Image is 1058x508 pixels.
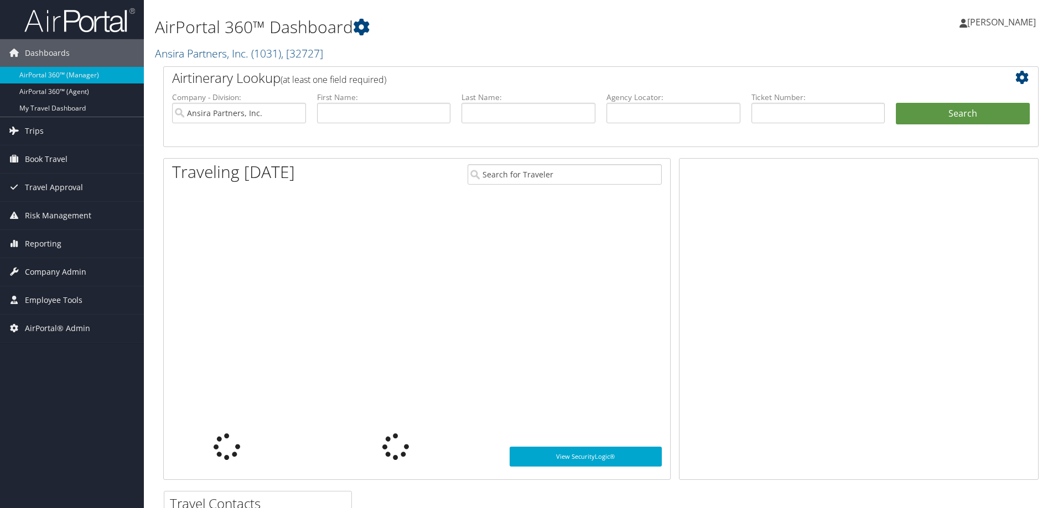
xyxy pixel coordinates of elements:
[155,46,323,61] a: Ansira Partners, Inc.
[25,315,90,342] span: AirPortal® Admin
[25,258,86,286] span: Company Admin
[172,69,957,87] h2: Airtinerary Lookup
[461,92,595,103] label: Last Name:
[25,117,44,145] span: Trips
[606,92,740,103] label: Agency Locator:
[172,160,295,184] h1: Traveling [DATE]
[25,286,82,314] span: Employee Tools
[281,74,386,86] span: (at least one field required)
[251,46,281,61] span: ( 1031 )
[468,164,662,185] input: Search for Traveler
[25,202,91,229] span: Risk Management
[510,447,662,467] a: View SecurityLogic®
[281,46,323,61] span: , [ 32727 ]
[25,230,61,258] span: Reporting
[155,15,750,39] h1: AirPortal 360™ Dashboard
[24,7,135,33] img: airportal-logo.png
[25,39,70,67] span: Dashboards
[25,145,68,173] span: Book Travel
[967,16,1036,28] span: [PERSON_NAME]
[960,6,1047,39] a: [PERSON_NAME]
[896,103,1030,125] button: Search
[751,92,885,103] label: Ticket Number:
[25,174,83,201] span: Travel Approval
[317,92,451,103] label: First Name:
[172,92,306,103] label: Company - Division:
